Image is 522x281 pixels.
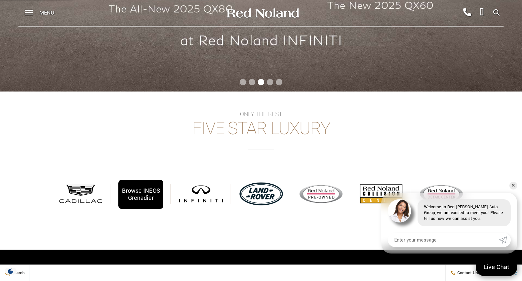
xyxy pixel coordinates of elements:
span: Go to slide 4 [267,79,273,85]
div: Welcome to Red [PERSON_NAME] Auto Group, we are excited to meet you! Please tell us how we can as... [418,199,511,226]
span: Go to slide 2 [249,79,255,85]
img: Red Noland Auto Group [225,7,300,19]
section: Click to Open Cookie Consent Modal [3,268,18,275]
a: Submit [499,233,511,247]
a: Live Chat [476,258,517,276]
span: Live Chat [480,263,513,272]
span: Go to slide 3 [258,79,264,85]
img: Agent profile photo [388,199,411,222]
a: Browse INEOS Grenadier [111,174,171,214]
img: Opt-Out Icon [3,268,18,275]
span: Go to slide 1 [240,79,246,85]
span: Contact Us [456,270,478,276]
div: Browse INEOS Grenadier [118,180,163,209]
input: Enter your message [388,233,499,247]
span: Go to slide 5 [276,79,282,85]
